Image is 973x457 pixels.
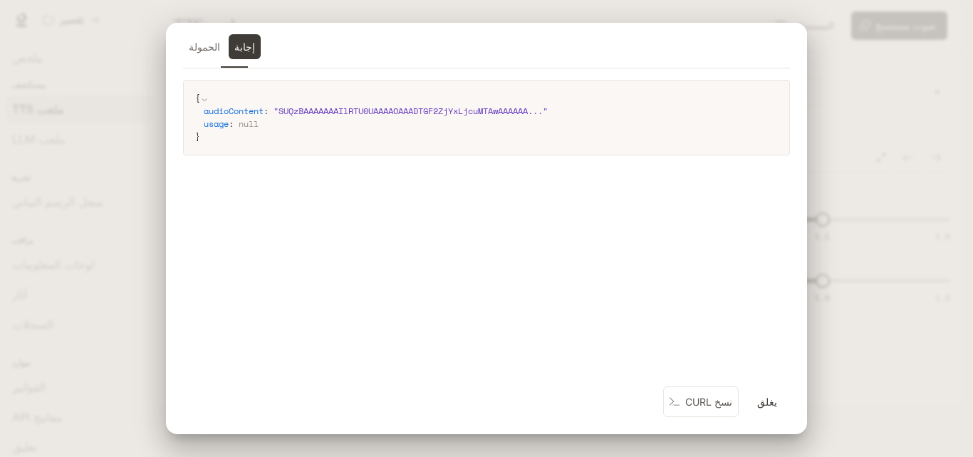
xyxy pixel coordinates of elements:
[663,386,739,417] button: نسخ CURL
[685,396,732,408] font: نسخ CURL
[757,395,777,407] font: يغلق
[195,130,200,143] span: }
[204,105,778,118] div: :
[204,118,778,130] div: :
[234,41,255,53] font: إجابة
[204,105,264,117] span: audioContent
[274,105,548,117] span: " SUQzBAAAAAAAIlRTU0UAAAAOAAADTGF2ZjYxLjcuMTAwAAAAAA ... "
[195,92,200,104] span: {
[239,118,259,130] span: null
[744,387,790,416] button: يغلق
[189,41,220,53] font: الحمولة
[204,118,229,130] span: usage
